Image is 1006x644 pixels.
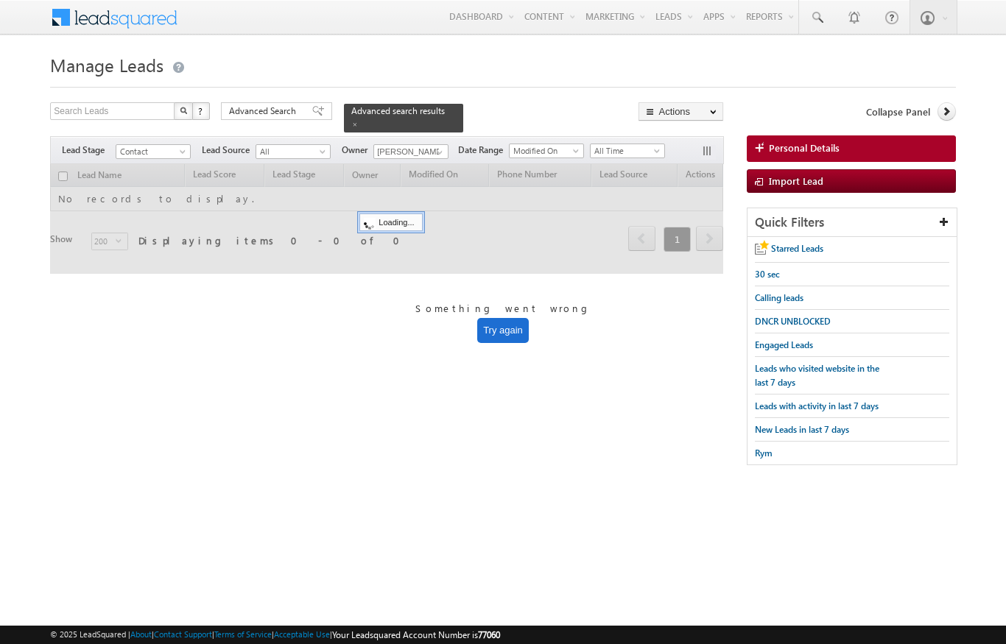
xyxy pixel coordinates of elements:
[359,213,422,231] div: Loading...
[458,144,509,157] span: Date Range
[116,145,186,158] span: Contact
[755,292,803,303] span: Calling leads
[771,243,823,254] span: Starred Leads
[769,141,840,155] span: Personal Details
[198,105,205,117] span: ?
[747,135,956,162] a: Personal Details
[180,107,187,114] img: Search
[478,629,500,640] span: 77060
[509,144,584,158] a: Modified On
[116,144,191,159] a: Contact
[202,144,256,157] span: Lead Source
[256,145,326,158] span: All
[62,144,116,157] span: Lead Stage
[332,629,500,640] span: Your Leadsquared Account Number is
[274,629,330,639] a: Acceptable Use
[373,144,449,159] input: Type to Search
[415,302,591,315] span: Something went wrong
[755,363,879,388] span: Leads who visited website in the last 7 days
[154,629,212,639] a: Contact Support
[755,339,813,350] span: Engaged Leads
[639,102,723,121] button: Actions
[591,144,661,158] span: All Time
[590,144,665,158] a: All Time
[755,269,780,280] span: 30 sec
[477,318,529,343] button: Try again
[755,316,831,327] span: DNCR UNBLOCKED
[755,400,879,411] span: Leads with activity in last 7 days
[755,424,849,435] span: New Leads in last 7 days
[866,105,930,118] span: Collapse Panel
[256,144,331,159] a: All
[130,629,152,639] a: About
[769,174,823,187] span: Import Lead
[342,144,373,157] span: Owner
[229,105,300,118] span: Advanced Search
[510,144,580,158] span: Modified On
[214,629,272,639] a: Terms of Service
[429,145,447,160] a: Show All Items
[50,628,500,642] span: © 2025 LeadSquared | | | | |
[755,447,773,459] span: Rym
[50,53,163,77] span: Manage Leads
[351,105,445,116] span: Advanced search results
[748,208,957,237] div: Quick Filters
[192,102,210,120] button: ?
